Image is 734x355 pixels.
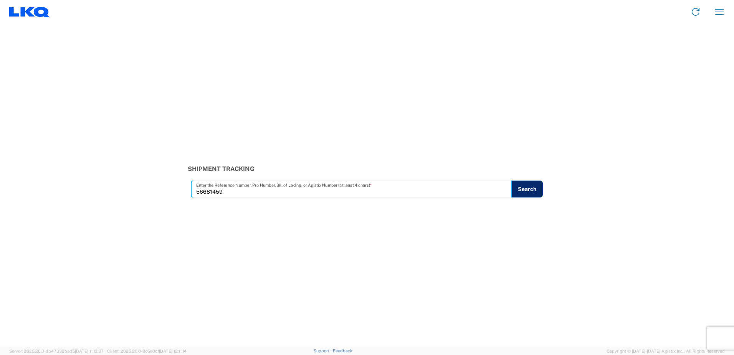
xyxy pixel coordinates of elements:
[188,165,547,173] h3: Shipment Tracking
[511,181,543,197] button: Search
[333,348,352,353] a: Feedback
[314,348,333,353] a: Support
[107,349,187,353] span: Client: 2025.20.0-8c6e0cf
[9,349,104,353] span: Server: 2025.20.0-db47332bad5
[75,349,104,353] span: [DATE] 11:13:37
[159,349,187,353] span: [DATE] 12:11:14
[607,348,725,355] span: Copyright © [DATE]-[DATE] Agistix Inc., All Rights Reserved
